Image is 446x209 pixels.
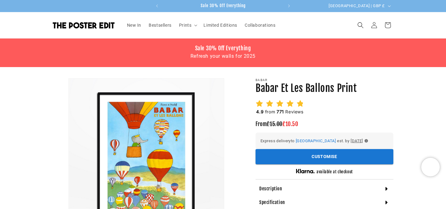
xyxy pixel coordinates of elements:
[201,3,246,8] span: Sale 30% Off Everything
[256,120,393,128] h3: From
[260,138,295,144] span: Express delivery to
[256,82,393,95] h1: Babar Et Les Ballons Print
[259,199,285,206] h4: Specification
[282,120,298,127] span: £10.50
[123,19,145,32] a: New In
[351,138,363,144] span: [DATE]
[245,22,275,28] span: Collaborations
[296,138,336,144] button: [GEOGRAPHIC_DATA]
[421,158,440,176] iframe: Chatra live chat
[50,20,117,31] a: The Poster Edit
[175,19,200,32] summary: Prints
[277,109,284,114] span: 771
[203,22,237,28] span: Limited Editions
[127,22,142,28] span: New In
[256,78,393,82] p: Babar
[337,138,349,144] span: est. by
[296,139,336,143] span: [GEOGRAPHIC_DATA]
[145,19,175,32] a: Bestsellers
[256,149,393,164] div: outlined primary button group
[317,169,353,175] h5: available at checkout
[241,19,279,32] a: Collaborations
[354,18,367,32] summary: Search
[256,109,264,114] span: 4.9
[267,120,282,127] span: £15.00
[329,3,385,9] span: [GEOGRAPHIC_DATA] | GBP £
[53,22,115,29] img: The Poster Edit
[200,19,241,32] a: Limited Editions
[256,109,304,115] h2: from Reviews
[259,186,282,192] h4: Description
[256,149,393,164] button: Customise
[149,22,172,28] span: Bestsellers
[179,22,192,28] span: Prints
